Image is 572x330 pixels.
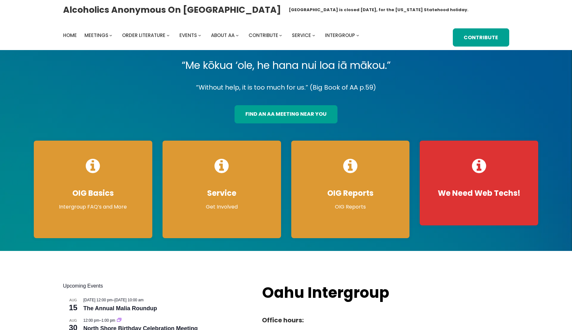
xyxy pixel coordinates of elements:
a: The Annual Malia Roundup [83,305,157,312]
span: Meetings [84,32,108,39]
a: Home [63,31,77,40]
a: Event series: North Shore Birthday Celebration Meeting [117,318,121,323]
h4: We Need Web Techs! [426,188,532,198]
h2: Oahu Intergroup [262,282,416,304]
span: Home [63,32,77,39]
button: Meetings submenu [109,34,112,37]
span: [DATE] 10:00 am [114,298,143,302]
time: – [83,318,116,323]
h1: [GEOGRAPHIC_DATA] is closed [DATE], for the [US_STATE] Statehood holiday. [289,7,468,13]
span: Order Literature [122,32,165,39]
span: 15 [63,302,83,313]
a: Service [292,31,311,40]
button: Intergroup submenu [356,34,359,37]
span: [DATE] 12:00 pm [83,298,112,302]
span: About AA [211,32,235,39]
p: “Without help, it is too much for us.” (Big Book of AA p.59) [29,82,544,93]
h4: OIG Basics [40,188,146,198]
p: OIG Reports [298,203,403,211]
a: Events [179,31,197,40]
p: Intergroup FAQ’s and More [40,203,146,211]
button: Events submenu [198,34,201,37]
button: Contribute submenu [279,34,282,37]
h4: Service [169,188,275,198]
span: Aug [63,297,83,303]
nav: Intergroup [63,31,361,40]
a: Contribute [453,28,509,47]
button: Service submenu [312,34,315,37]
span: 1:00 pm [101,318,115,323]
a: Intergroup [325,31,355,40]
span: Events [179,32,197,39]
p: “Me kōkua ‘ole, he hana nui loa iā mākou.” [29,56,544,74]
a: Alcoholics Anonymous on [GEOGRAPHIC_DATA] [63,2,281,17]
span: Contribute [249,32,278,39]
span: Aug [63,318,83,323]
a: Meetings [84,31,108,40]
strong: Office hours: [262,316,304,325]
a: Contribute [249,31,278,40]
h4: OIG Reports [298,188,403,198]
span: Service [292,32,311,39]
span: 12:00 pm [83,318,99,323]
button: Order Literature submenu [167,34,170,37]
h2: Upcoming Events [63,282,250,290]
a: About AA [211,31,235,40]
span: Intergroup [325,32,355,39]
button: About AA submenu [236,34,239,37]
a: find an aa meeting near you [235,105,337,123]
time: – [83,298,144,302]
p: Get Involved [169,203,275,211]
